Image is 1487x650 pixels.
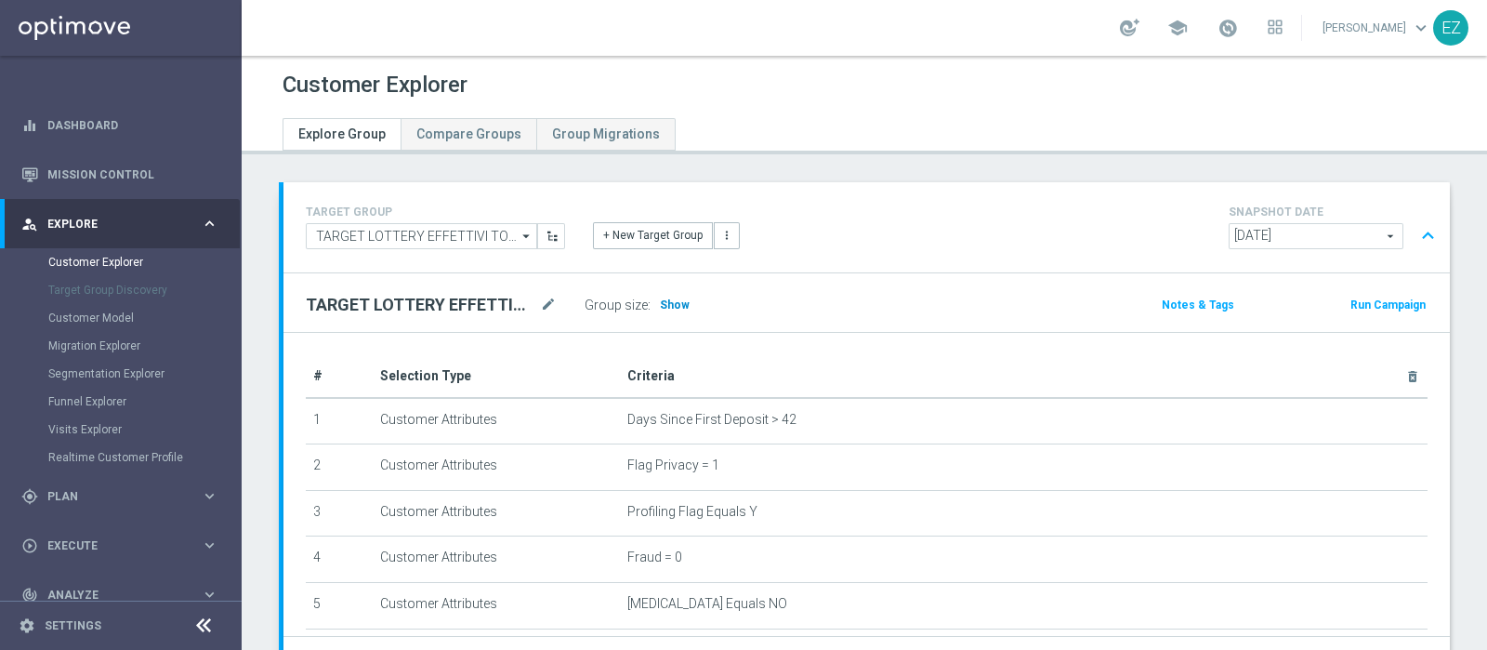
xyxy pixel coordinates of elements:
div: Segmentation Explorer [48,360,240,388]
a: Segmentation Explorer [48,366,193,381]
span: Flag Privacy = 1 [627,458,719,473]
div: Dashboard [21,100,218,150]
i: delete_forever [1405,369,1420,384]
td: Customer Attributes [373,582,620,629]
div: Target Group Discovery [48,276,240,304]
button: more_vert [714,222,740,248]
i: keyboard_arrow_right [201,487,218,505]
div: Explore [21,216,201,232]
span: Show [660,298,690,312]
h4: TARGET GROUP [306,206,565,219]
button: + New Target Group [593,222,713,248]
span: Execute [47,540,201,551]
button: Notes & Tags [1160,295,1236,315]
span: [MEDICAL_DATA] Equals NO [627,596,787,612]
a: Customer Model [48,311,193,325]
i: arrow_drop_down [518,224,536,248]
div: Plan [21,488,201,505]
div: Mission Control [21,150,218,199]
div: Funnel Explorer [48,388,240,416]
i: equalizer [21,117,38,134]
button: gps_fixed Plan keyboard_arrow_right [20,489,219,504]
span: Analyze [47,590,201,601]
td: Customer Attributes [373,398,620,444]
td: 5 [306,582,373,629]
i: settings [19,617,35,634]
i: mode_edit [540,294,557,316]
th: # [306,355,373,398]
input: TARGET LOTTERY EFFETTIVI TOTALE [306,223,537,249]
i: play_circle_outline [21,537,38,554]
h4: SNAPSHOT DATE [1229,206,1442,219]
button: equalizer Dashboard [20,118,219,133]
label: : [648,298,651,313]
button: play_circle_outline Execute keyboard_arrow_right [20,538,219,553]
i: track_changes [21,587,38,604]
td: Customer Attributes [373,490,620,537]
h2: TARGET LOTTERY EFFETTIVI TOTALE [306,294,536,316]
div: TARGET GROUP arrow_drop_down + New Target Group more_vert SNAPSHOT DATE arrow_drop_down expand_less [306,201,1428,254]
span: Profiling Flag Equals Y [627,504,757,520]
div: Customer Explorer [48,248,240,276]
a: Visits Explorer [48,422,193,437]
i: person_search [21,216,38,232]
a: [PERSON_NAME]keyboard_arrow_down [1321,14,1433,42]
a: Dashboard [47,100,218,150]
span: Fraud = 0 [627,550,682,565]
i: more_vert [720,229,733,242]
label: Group size [585,298,648,313]
i: keyboard_arrow_right [201,586,218,604]
button: track_changes Analyze keyboard_arrow_right [20,588,219,603]
a: Customer Explorer [48,255,193,270]
td: 2 [306,444,373,491]
td: Customer Attributes [373,537,620,583]
td: 4 [306,537,373,583]
div: EZ [1433,10,1468,46]
a: Mission Control [47,150,218,199]
div: Migration Explorer [48,332,240,360]
i: gps_fixed [21,488,38,505]
span: Criteria [627,368,675,383]
span: Explore Group [298,126,386,141]
span: Group Migrations [552,126,660,141]
a: Settings [45,620,101,631]
a: Funnel Explorer [48,394,193,409]
div: Execute [21,537,201,554]
span: school [1167,18,1188,38]
div: Analyze [21,587,201,604]
span: Days Since First Deposit > 42 [627,412,796,428]
button: expand_less [1415,219,1441,254]
div: Realtime Customer Profile [48,444,240,471]
button: person_search Explore keyboard_arrow_right [20,217,219,232]
div: Visits Explorer [48,416,240,444]
td: Customer Attributes [373,444,620,491]
span: Compare Groups [416,126,521,141]
button: Run Campaign [1349,295,1428,315]
a: Realtime Customer Profile [48,450,193,465]
i: keyboard_arrow_right [201,537,218,554]
th: Selection Type [373,355,620,398]
span: keyboard_arrow_down [1411,18,1431,38]
h1: Customer Explorer [283,72,467,99]
span: Plan [47,491,201,502]
ul: Tabs [283,118,676,151]
div: Customer Model [48,304,240,332]
i: keyboard_arrow_right [201,215,218,232]
td: 1 [306,398,373,444]
a: Migration Explorer [48,338,193,353]
span: Explore [47,219,201,230]
button: Mission Control [20,167,219,182]
td: 3 [306,490,373,537]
